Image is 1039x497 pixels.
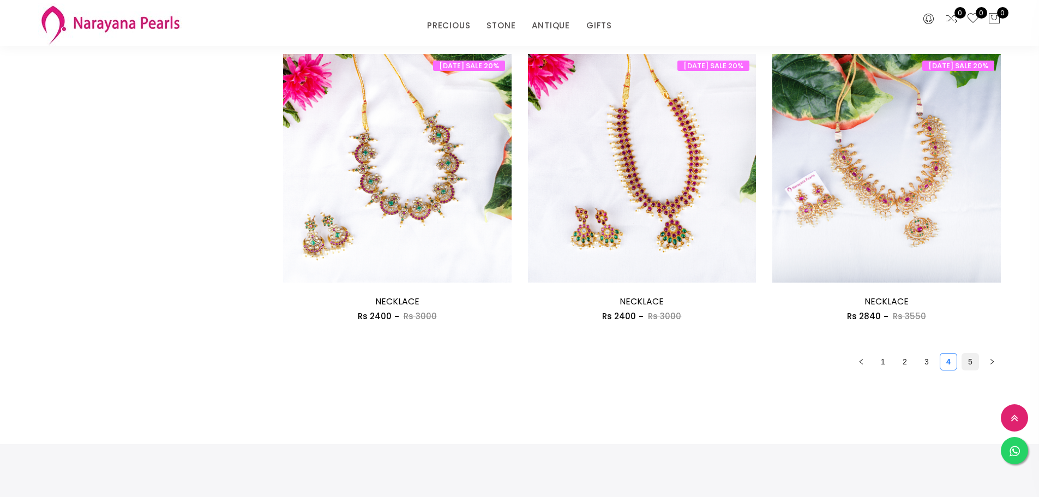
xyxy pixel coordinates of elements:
span: Rs 2400 [602,310,636,322]
span: [DATE] SALE 20% [677,61,749,71]
span: [DATE] SALE 20% [433,61,505,71]
li: Next Page [983,353,1001,370]
button: right [983,353,1001,370]
a: ANTIQUE [532,17,570,34]
a: 2 [897,354,913,370]
a: 1 [875,354,891,370]
a: 0 [966,12,980,26]
button: left [852,353,870,370]
a: 3 [918,354,935,370]
span: [DATE] SALE 20% [922,61,994,71]
a: 0 [945,12,958,26]
a: 4 [940,354,957,370]
a: GIFTS [586,17,612,34]
span: Rs 3000 [648,310,681,322]
span: Rs 2400 [358,310,392,322]
span: 0 [997,7,1008,19]
span: Rs 2840 [847,310,881,322]
li: 3 [918,353,935,370]
li: 4 [940,353,957,370]
a: NECKLACE [375,295,419,308]
li: 5 [962,353,979,370]
span: Rs 3550 [893,310,926,322]
li: 2 [896,353,914,370]
span: right [989,358,995,365]
span: 0 [954,7,966,19]
span: left [858,358,864,365]
li: 1 [874,353,892,370]
button: 0 [988,12,1001,26]
a: NECKLACE [620,295,664,308]
span: 0 [976,7,987,19]
a: 5 [962,354,978,370]
span: Rs 3000 [404,310,437,322]
a: STONE [487,17,515,34]
a: PRECIOUS [427,17,470,34]
li: Previous Page [852,353,870,370]
a: NECKLACE [864,295,909,308]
